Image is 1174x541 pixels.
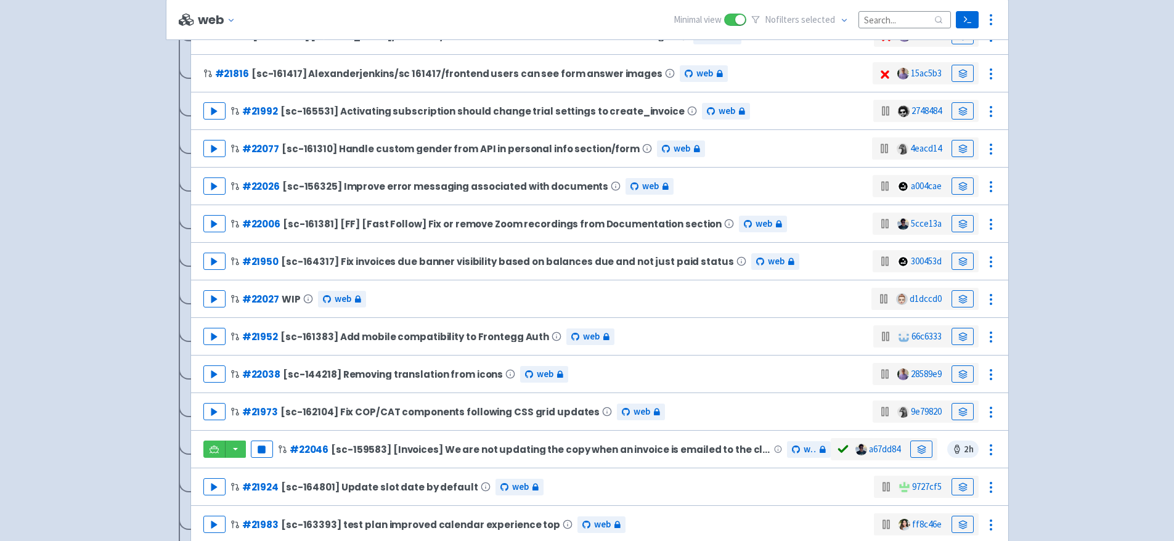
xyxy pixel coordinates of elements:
[203,215,226,232] button: Play
[281,482,478,492] span: [sc-164801] Update slot date by default
[242,105,278,118] a: #21992
[242,405,278,418] a: #21973
[696,67,713,81] span: web
[911,368,942,380] a: 28589e9
[680,65,728,82] a: web
[910,142,942,154] a: 4eacd14
[520,366,568,383] a: web
[739,216,787,232] a: web
[242,330,278,343] a: #21952
[282,181,608,192] span: [sc-156325] Improve error messaging associated with documents
[203,102,226,120] button: Play
[869,443,900,455] a: a67dd84
[947,441,979,458] span: 2 h
[512,480,529,494] span: web
[203,328,226,345] button: Play
[203,177,226,195] button: Play
[765,13,835,27] span: No filter s
[804,442,816,457] span: web
[911,67,942,79] a: 15ac5b3
[912,518,942,530] a: ff8c46e
[911,330,942,342] a: 66c6333
[495,479,544,495] a: web
[242,481,279,494] a: #21924
[702,103,750,120] a: web
[280,332,549,342] span: [sc-161383] Add mobile compatibility to Frontegg Auth
[203,290,226,307] button: Play
[594,518,611,532] span: web
[242,293,279,306] a: #22027
[280,407,600,417] span: [sc-162104] Fix COP/CAT components following CSS grid updates
[583,330,600,344] span: web
[203,403,226,420] button: Play
[751,253,799,270] a: web
[537,367,553,381] span: web
[215,67,249,80] a: #21816
[674,142,690,156] span: web
[331,444,772,455] span: [sc-159583] [Invoices] We are not updating the copy when an invoice is emailed to the client in c...
[801,14,835,25] span: selected
[282,144,640,154] span: [sc-161310] Handle custom gender from API in personal info section/form
[280,106,685,116] span: [sc-165531] Activating subscription should change trial settings to create_invoice
[281,256,734,267] span: [sc-164317] Fix invoices due banner visibility based on balances due and not just paid status
[242,142,279,155] a: #22077
[203,478,226,495] button: Play
[657,140,705,157] a: web
[911,255,942,267] a: 300453d
[203,516,226,533] button: Play
[626,178,674,195] a: web
[290,443,328,456] a: #22046
[911,405,942,417] a: 9e79820
[203,365,226,383] button: Play
[858,11,951,28] input: Search...
[318,291,366,307] a: web
[335,292,351,306] span: web
[911,105,942,116] a: 2748484
[242,180,280,193] a: #22026
[283,369,503,380] span: [sc-144218] Removing translation from icons
[787,441,831,458] a: web
[203,140,226,157] button: Play
[674,13,722,27] span: Minimal view
[756,217,772,231] span: web
[719,104,735,118] span: web
[911,218,942,229] a: 5cce13a
[198,13,240,27] button: web
[634,405,650,419] span: web
[242,518,279,531] a: #21983
[203,253,226,270] button: Play
[617,404,665,420] a: web
[251,68,662,79] span: [sc-161417] Alexanderjenkins/sc 161417/frontend users can see form answer images
[566,328,614,345] a: web
[577,516,626,533] a: web
[956,11,979,28] a: Terminal
[282,294,301,304] span: WIP
[283,219,722,229] span: [sc-161381] [FF] [Fast Follow] Fix or remove Zoom recordings from Documentation section
[912,481,942,492] a: 9727cf5
[911,180,942,192] a: a004cae
[242,368,280,381] a: #22038
[768,254,785,269] span: web
[910,293,942,304] a: d1dccd0
[242,218,280,230] a: #22006
[242,255,279,268] a: #21950
[642,179,659,193] span: web
[281,519,560,530] span: [sc-163393] test plan improved calendar experience top
[251,441,273,458] button: Pause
